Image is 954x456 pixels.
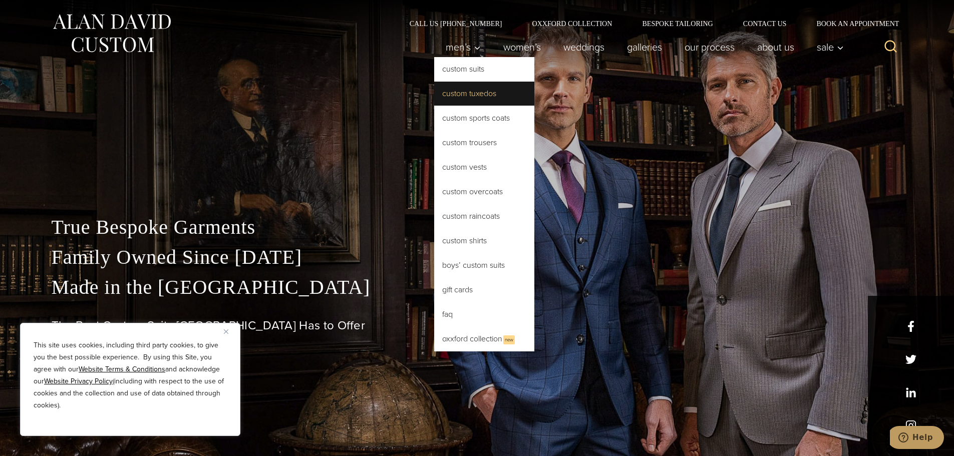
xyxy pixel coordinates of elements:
[395,20,517,27] a: Call Us [PHONE_NUMBER]
[434,155,534,179] a: Custom Vests
[492,37,552,57] a: Women’s
[746,37,805,57] a: About Us
[879,35,903,59] button: View Search Form
[517,20,627,27] a: Oxxford Collection
[434,327,534,351] a: Oxxford CollectionNew
[434,253,534,277] a: Boys’ Custom Suits
[434,37,849,57] nav: Primary Navigation
[434,229,534,253] a: Custom Shirts
[52,318,903,333] h1: The Best Custom Suits [GEOGRAPHIC_DATA] Has to Offer
[395,20,903,27] nav: Secondary Navigation
[434,204,534,228] a: Custom Raincoats
[615,37,673,57] a: Galleries
[673,37,746,57] a: Our Process
[434,302,534,326] a: FAQ
[434,57,534,81] a: Custom Suits
[434,37,492,57] button: Men’s sub menu toggle
[801,20,902,27] a: Book an Appointment
[52,212,903,302] p: True Bespoke Garments Family Owned Since [DATE] Made in the [GEOGRAPHIC_DATA]
[44,376,113,386] a: Website Privacy Policy
[224,325,236,337] button: Close
[52,11,172,56] img: Alan David Custom
[890,426,944,451] iframe: Opens a widget where you can chat to one of our agents
[503,335,515,344] span: New
[434,106,534,130] a: Custom Sports Coats
[434,180,534,204] a: Custom Overcoats
[79,364,165,374] a: Website Terms & Conditions
[224,329,228,334] img: Close
[434,82,534,106] a: Custom Tuxedos
[728,20,802,27] a: Contact Us
[627,20,728,27] a: Bespoke Tailoring
[805,37,849,57] button: Sale sub menu toggle
[434,131,534,155] a: Custom Trousers
[434,278,534,302] a: Gift Cards
[34,339,227,411] p: This site uses cookies, including third party cookies, to give you the best possible experience. ...
[552,37,615,57] a: weddings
